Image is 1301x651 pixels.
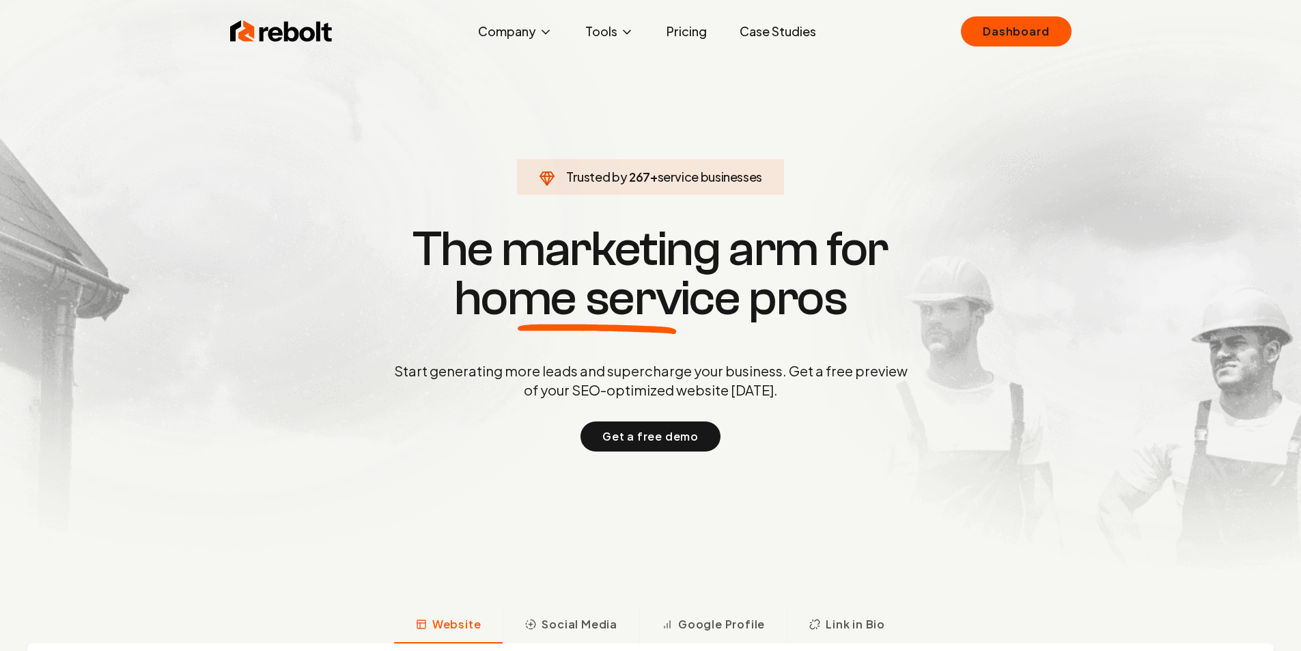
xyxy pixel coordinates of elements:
[230,18,333,45] img: Rebolt Logo
[323,225,979,323] h1: The marketing arm for pros
[678,616,765,633] span: Google Profile
[454,274,740,323] span: home service
[574,18,645,45] button: Tools
[961,16,1071,46] a: Dashboard
[580,421,721,452] button: Get a free demo
[503,608,639,643] button: Social Media
[656,18,718,45] a: Pricing
[432,616,481,633] span: Website
[650,169,658,184] span: +
[639,608,787,643] button: Google Profile
[394,608,503,643] button: Website
[391,361,910,400] p: Start generating more leads and supercharge your business. Get a free preview of your SEO-optimiz...
[787,608,907,643] button: Link in Bio
[826,616,885,633] span: Link in Bio
[467,18,563,45] button: Company
[658,169,763,184] span: service businesses
[729,18,827,45] a: Case Studies
[566,169,627,184] span: Trusted by
[629,167,650,186] span: 267
[542,616,617,633] span: Social Media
